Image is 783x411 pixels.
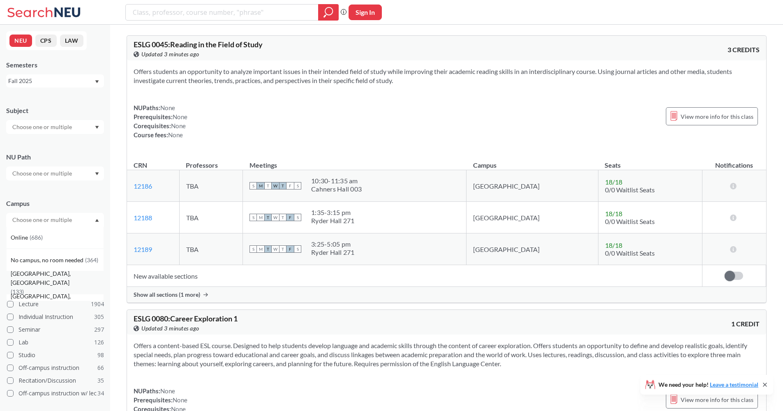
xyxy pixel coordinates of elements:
div: Ryder Hall 271 [311,217,355,225]
span: T [264,214,272,221]
div: Dropdown arrow [6,166,104,180]
span: F [286,182,294,189]
a: Leave a testimonial [710,381,758,388]
label: Lab [7,337,104,348]
span: 126 [94,338,104,347]
span: ( 686 ) [30,234,43,241]
span: S [294,182,301,189]
span: None [173,113,187,120]
span: 1904 [91,300,104,309]
span: 34 [97,389,104,398]
td: [GEOGRAPHIC_DATA] [467,170,598,202]
span: M [257,245,264,253]
span: View more info for this class [681,395,753,405]
th: Notifications [702,152,766,170]
div: Ryder Hall 271 [311,248,355,256]
span: S [249,182,257,189]
svg: Dropdown arrow [95,172,99,175]
section: Offers students an opportunity to analyze important issues in their intended field of study while... [134,67,760,85]
label: Recitation/Discussion [7,375,104,386]
span: ESLG 0045 : Reading in the Field of Study [134,40,263,49]
span: 0/0 Waitlist Seats [605,217,655,225]
span: We need your help! [658,382,758,388]
span: Show all sections (1 more) [134,291,200,298]
svg: Dropdown arrow [95,80,99,83]
a: 12188 [134,214,152,222]
span: None [168,131,183,139]
td: TBA [179,202,243,233]
section: Offers a content-based ESL course. Designed to help students develop language and academic skills... [134,341,760,368]
td: [GEOGRAPHIC_DATA] [467,233,598,265]
input: Choose one or multiple [8,122,77,132]
th: Professors [179,152,243,170]
span: Online [11,233,30,242]
button: Sign In [349,5,382,20]
svg: magnifying glass [323,7,333,18]
span: 66 [97,363,104,372]
button: LAW [60,35,83,47]
span: T [264,245,272,253]
button: CPS [35,35,57,47]
span: S [249,245,257,253]
span: 18 / 18 [605,241,622,249]
div: Show all sections (1 more) [127,287,766,302]
div: Cahners Hall 003 [311,185,362,193]
label: Off-campus instruction w/ lec [7,388,104,399]
span: 0/0 Waitlist Seats [605,249,655,257]
label: Seminar [7,324,104,335]
span: 305 [94,312,104,321]
label: Individual Instruction [7,312,104,322]
label: Studio [7,350,104,360]
th: Meetings [243,152,467,170]
td: TBA [179,233,243,265]
span: T [279,214,286,221]
span: None [173,396,187,404]
span: ( 364 ) [85,256,98,263]
a: 12189 [134,245,152,253]
span: T [279,245,286,253]
input: Choose one or multiple [8,215,77,225]
span: S [294,214,301,221]
span: 297 [94,325,104,334]
td: TBA [179,170,243,202]
span: T [264,182,272,189]
span: View more info for this class [681,111,753,122]
svg: Dropdown arrow [95,219,99,222]
span: [GEOGRAPHIC_DATA], [GEOGRAPHIC_DATA] [11,292,104,310]
span: 0/0 Waitlist Seats [605,186,655,194]
div: Fall 2025 [8,76,94,85]
div: magnifying glass [318,4,339,21]
span: T [279,182,286,189]
span: None [160,104,175,111]
span: [GEOGRAPHIC_DATA], [GEOGRAPHIC_DATA] [11,269,104,287]
div: Dropdown arrow [6,120,104,134]
span: Updated 3 minutes ago [141,324,199,333]
td: New available sections [127,265,702,287]
span: W [272,245,279,253]
th: Seats [598,152,702,170]
span: 3 CREDITS [728,45,760,54]
div: NU Path [6,152,104,162]
span: No campus, no room needed [11,256,85,265]
span: F [286,214,294,221]
div: Semesters [6,60,104,69]
td: [GEOGRAPHIC_DATA] [467,202,598,233]
svg: Dropdown arrow [95,126,99,129]
span: S [294,245,301,253]
button: NEU [9,35,32,47]
div: 3:25 - 5:05 pm [311,240,355,248]
span: Updated 3 minutes ago [141,50,199,59]
span: 98 [97,351,104,360]
div: Dropdown arrow[GEOGRAPHIC_DATA](2064)Online(686)No campus, no room needed(364)[GEOGRAPHIC_DATA], ... [6,213,104,227]
span: W [272,214,279,221]
div: 10:30 - 11:35 am [311,177,362,185]
div: Fall 2025Dropdown arrow [6,74,104,88]
div: Subject [6,106,104,115]
span: W [272,182,279,189]
span: S [249,214,257,221]
span: F [286,245,294,253]
input: Class, professor, course number, "phrase" [132,5,312,19]
span: 35 [97,376,104,385]
a: 12186 [134,182,152,190]
span: None [160,387,175,395]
